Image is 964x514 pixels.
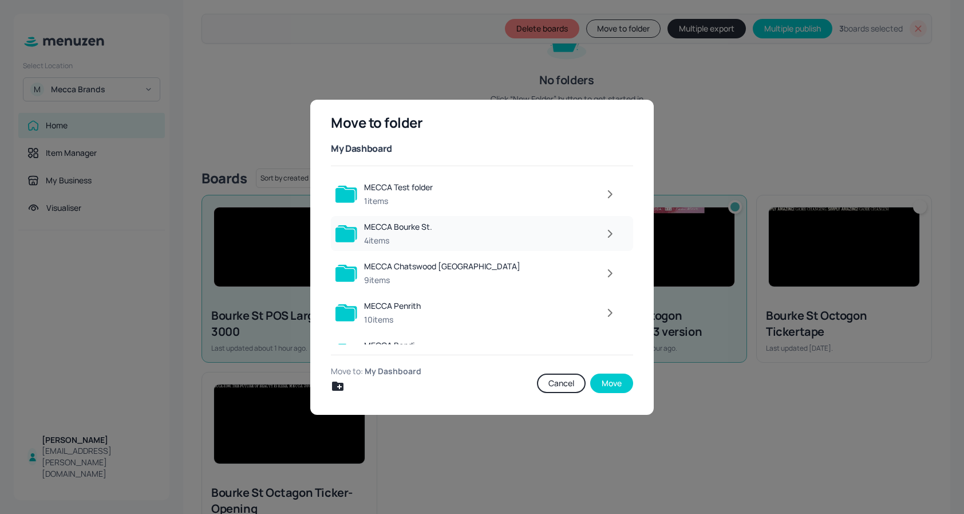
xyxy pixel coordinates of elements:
[331,142,392,155] div: My Dashboard
[364,195,433,207] div: 1 items
[364,314,421,325] div: 10 items
[331,113,633,132] div: Move to folder
[364,300,421,312] div: MECCA Penrith
[364,221,432,233] div: MECCA Bourke St.
[364,340,414,351] div: MECCA Bondi
[331,379,345,393] svg: Create new folder
[365,366,421,376] span: My Dashboard
[537,374,586,393] button: Cancel
[590,374,633,393] button: Move
[364,261,520,272] div: MECCA Chatswood [GEOGRAPHIC_DATA]
[364,274,520,286] div: 9 items
[364,235,432,246] div: 4 items
[364,182,433,193] div: MECCA Test folder
[331,366,532,377] div: Move to:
